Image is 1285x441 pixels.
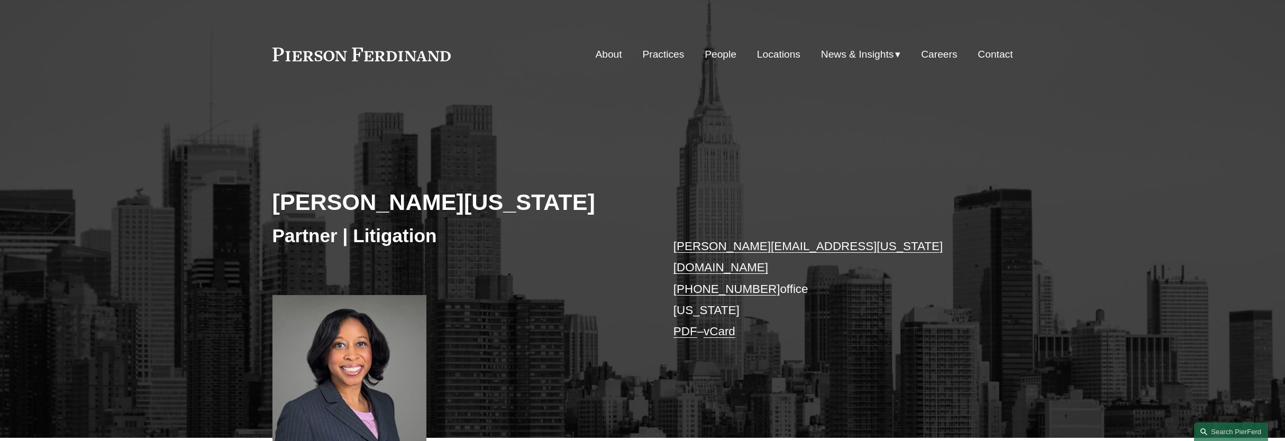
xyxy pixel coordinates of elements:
[673,236,982,343] p: office [US_STATE] –
[595,44,622,65] a: About
[704,325,735,338] a: vCard
[1194,422,1268,441] a: Search this site
[272,224,643,247] h3: Partner | Litigation
[705,44,736,65] a: People
[272,188,643,216] h2: [PERSON_NAME][US_STATE]
[821,45,894,64] span: News & Insights
[921,44,957,65] a: Careers
[757,44,800,65] a: Locations
[642,44,684,65] a: Practices
[673,325,697,338] a: PDF
[673,282,780,296] a: [PHONE_NUMBER]
[673,240,943,274] a: [PERSON_NAME][EMAIL_ADDRESS][US_STATE][DOMAIN_NAME]
[978,44,1013,65] a: Contact
[821,44,901,65] a: folder dropdown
